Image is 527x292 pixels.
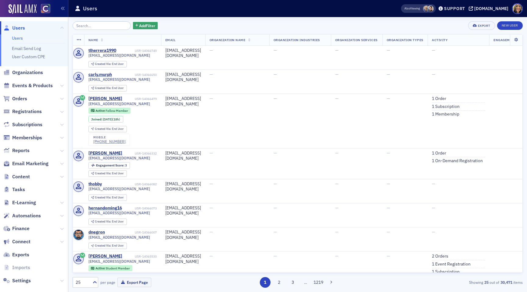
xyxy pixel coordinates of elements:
[12,82,53,89] span: Events & Products
[432,151,446,156] a: 1 Order
[3,186,25,193] a: Tasks
[210,229,213,235] span: —
[123,151,157,155] div: USR-14066332
[106,109,128,113] span: Fellow Member
[95,127,112,131] span: Created Via :
[123,97,157,101] div: USR-14066479
[404,6,420,11] span: Viewing
[288,277,298,288] button: 3
[483,280,489,285] strong: 25
[210,150,213,156] span: —
[3,238,30,245] a: Connect
[432,205,435,211] span: —
[313,277,324,288] button: 1219
[274,253,277,259] span: —
[88,219,127,225] div: Created Via: End User
[95,109,106,113] span: Active
[387,229,390,235] span: —
[93,139,126,144] div: [PHONE_NUMBER]
[88,72,112,77] div: carly.murph
[210,72,213,77] span: —
[113,73,157,77] div: USR-14066650
[12,173,30,180] span: Content
[12,186,25,193] span: Tasks
[91,109,128,113] a: Active Fellow Member
[88,108,131,114] div: Active: Active: Fellow Member
[117,49,157,53] div: USR-14066740
[387,72,390,77] span: —
[469,6,511,11] button: [DOMAIN_NAME]
[95,87,124,90] div: End User
[165,38,176,42] span: Email
[88,254,122,259] a: [PERSON_NAME]
[335,181,339,187] span: —
[106,266,130,270] span: Student Member
[432,96,446,101] a: 1 Order
[427,5,434,12] span: Pamela Galey-Coleman
[3,199,36,206] a: E-Learning
[117,278,151,287] button: Export Page
[432,158,483,164] a: 1 On-Demand Registration
[12,69,43,76] span: Organizations
[387,96,390,101] span: —
[274,181,277,187] span: —
[432,229,435,235] span: —
[432,254,448,259] a: 2 Orders
[88,151,122,156] div: [PERSON_NAME]
[432,48,435,53] span: —
[88,61,127,67] div: Created Via: End User
[96,164,127,167] div: 3
[432,262,471,267] a: 1 Event Registration
[95,62,124,66] div: End User
[88,116,123,123] div: Joined: 2025-10-06 00:00:00
[387,150,390,156] span: —
[165,151,201,161] div: [EMAIL_ADDRESS][DOMAIN_NAME]
[3,69,43,76] a: Organizations
[3,147,30,154] a: Reports
[95,171,112,175] span: Created Via :
[88,211,150,215] span: [EMAIL_ADDRESS][DOMAIN_NAME]
[3,160,48,167] a: Email Marketing
[93,136,126,139] div: mobile
[165,48,201,59] div: [EMAIL_ADDRESS][DOMAIN_NAME]
[95,266,106,270] span: Active
[123,206,157,210] div: USR-14066073
[88,230,105,235] a: dnegron
[12,46,41,51] a: Email Send Log
[274,38,320,42] span: Organization Industries
[387,38,423,42] span: Organization Types
[91,266,130,270] a: Active Student Member
[12,251,29,258] span: Exports
[165,254,201,264] div: [EMAIL_ADDRESS][DOMAIN_NAME]
[12,160,48,167] span: Email Marketing
[91,117,103,121] span: Joined :
[432,269,460,275] a: 1 Subscription
[387,48,390,53] span: —
[95,244,124,247] div: End User
[88,48,116,53] a: tlherrera1990
[88,38,98,42] span: Name
[88,181,102,187] a: thobby
[95,244,112,247] span: Created Via :
[210,205,213,211] span: —
[103,117,120,121] div: (18h)
[274,277,284,288] button: 2
[3,82,53,89] a: Events & Products
[12,95,27,102] span: Orders
[3,108,42,115] a: Registrations
[41,4,50,13] img: SailAMX
[88,162,130,169] div: Engagement Score: 3
[335,150,339,156] span: —
[404,6,410,10] div: Also
[210,181,213,187] span: —
[3,173,30,180] a: Content
[103,117,112,121] span: [DATE]
[12,277,31,284] span: Settings
[88,156,150,160] span: [EMAIL_ADDRESS][DOMAIN_NAME]
[76,279,89,286] div: 25
[335,96,339,101] span: —
[88,265,133,271] div: Active: Active: Student Member
[88,194,127,201] div: Created Via: End User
